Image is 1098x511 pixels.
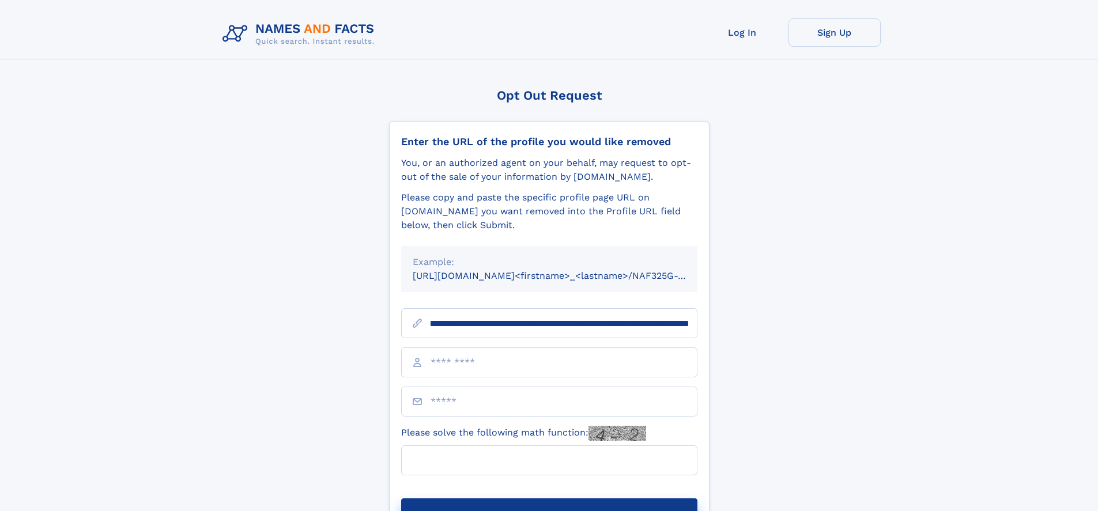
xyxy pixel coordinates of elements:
[413,270,719,281] small: [URL][DOMAIN_NAME]<firstname>_<lastname>/NAF325G-xxxxxxxx
[788,18,881,47] a: Sign Up
[401,156,697,184] div: You, or an authorized agent on your behalf, may request to opt-out of the sale of your informatio...
[696,18,788,47] a: Log In
[401,191,697,232] div: Please copy and paste the specific profile page URL on [DOMAIN_NAME] you want removed into the Pr...
[389,88,710,103] div: Opt Out Request
[218,18,384,50] img: Logo Names and Facts
[401,135,697,148] div: Enter the URL of the profile you would like removed
[413,255,686,269] div: Example:
[401,426,646,441] label: Please solve the following math function:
